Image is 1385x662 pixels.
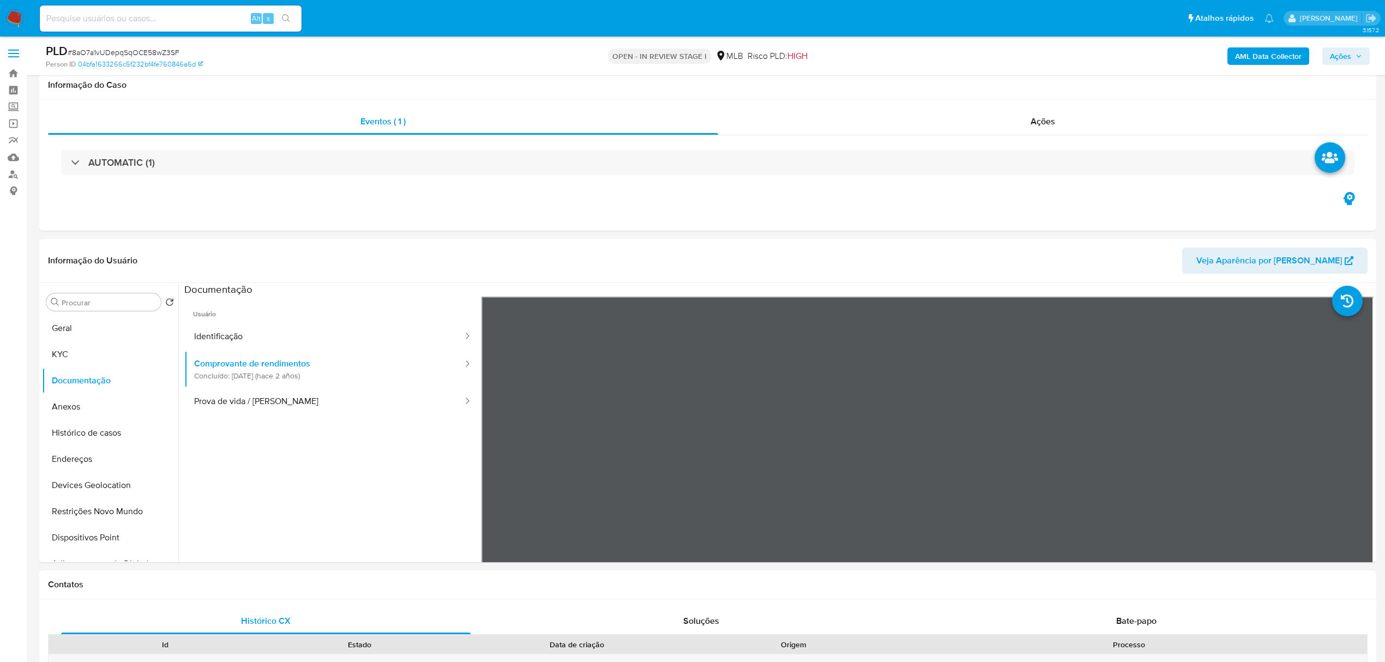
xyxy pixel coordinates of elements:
button: Adiantamentos de Dinheiro [42,551,178,577]
span: Soluções [683,615,719,627]
div: AUTOMATIC (1) [61,150,1354,175]
button: Endereços [42,446,178,472]
span: Ações [1330,47,1351,65]
button: search-icon [275,11,297,26]
h3: AUTOMATIC (1) [88,157,155,168]
div: Data de criação [465,639,689,650]
span: HIGH [787,50,808,62]
div: MLB [715,50,743,62]
button: AML Data Collector [1227,47,1309,65]
input: Pesquise usuários ou casos... [40,11,302,26]
span: Eventos ( 1 ) [360,115,406,128]
span: Ações [1031,115,1055,128]
button: Veja Aparência por [PERSON_NAME] [1182,248,1368,274]
button: Retornar ao pedido padrão [165,298,174,310]
button: Dispositivos Point [42,525,178,551]
h1: Informação do Usuário [48,255,137,266]
p: OPEN - IN REVIEW STAGE I [608,49,711,64]
div: Estado [270,639,449,650]
div: Id [75,639,255,650]
span: # 8aO7a1vUDepqSqOCE58wZ3SF [68,47,179,58]
b: PLD [46,42,68,59]
div: Origem [704,639,883,650]
span: s [267,13,270,23]
span: Veja Aparência por [PERSON_NAME] [1196,248,1342,274]
button: Histórico de casos [42,420,178,446]
button: Devices Geolocation [42,472,178,498]
span: Bate-papo [1116,615,1157,627]
a: 04bfa1633266c5f232bf4fe760846a6d [78,59,203,69]
div: Processo [899,639,1359,650]
span: Atalhos rápidos [1195,13,1254,24]
button: Ações [1322,47,1370,65]
span: Alt [252,13,261,23]
p: jhonata.costa@mercadolivre.com [1300,13,1362,23]
button: KYC [42,341,178,368]
h1: Contatos [48,579,1368,590]
h1: Informação do Caso [48,80,1368,91]
button: Documentação [42,368,178,394]
span: Risco PLD: [748,50,808,62]
button: Geral [42,315,178,341]
span: Histórico CX [241,615,291,627]
b: Person ID [46,59,76,69]
button: Restrições Novo Mundo [42,498,178,525]
a: Notificações [1264,14,1274,23]
button: Anexos [42,394,178,420]
a: Sair [1365,13,1377,24]
button: Procurar [51,298,59,306]
b: AML Data Collector [1235,47,1302,65]
input: Procurar [62,298,156,308]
